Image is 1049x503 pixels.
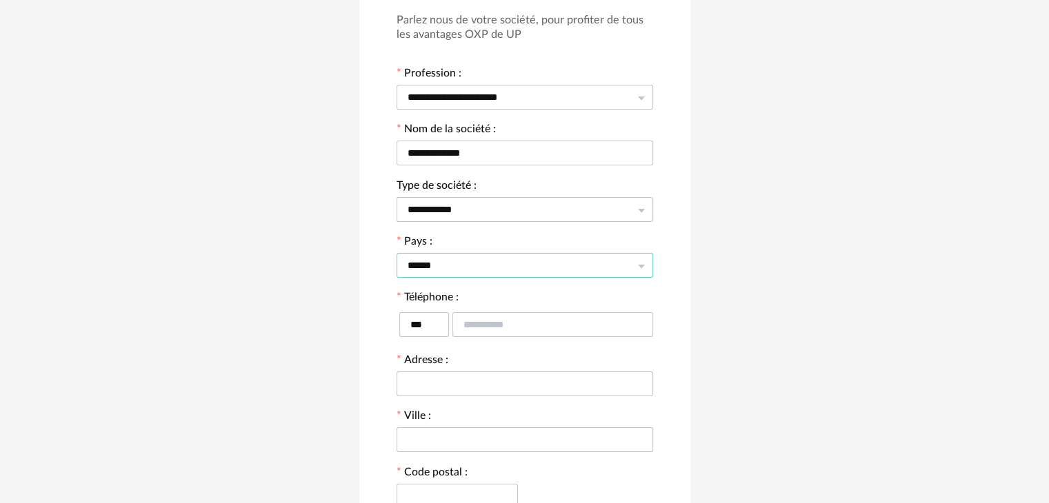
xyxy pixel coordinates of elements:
[397,467,468,481] label: Code postal :
[397,411,431,424] label: Ville :
[397,13,653,42] h3: Parlez nous de votre société, pour profiter de tous les avantages OXP de UP
[397,124,496,138] label: Nom de la société :
[397,181,477,194] label: Type de société :
[397,355,448,369] label: Adresse :
[397,292,459,306] label: Téléphone :
[397,236,432,250] label: Pays :
[397,68,461,82] label: Profession :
